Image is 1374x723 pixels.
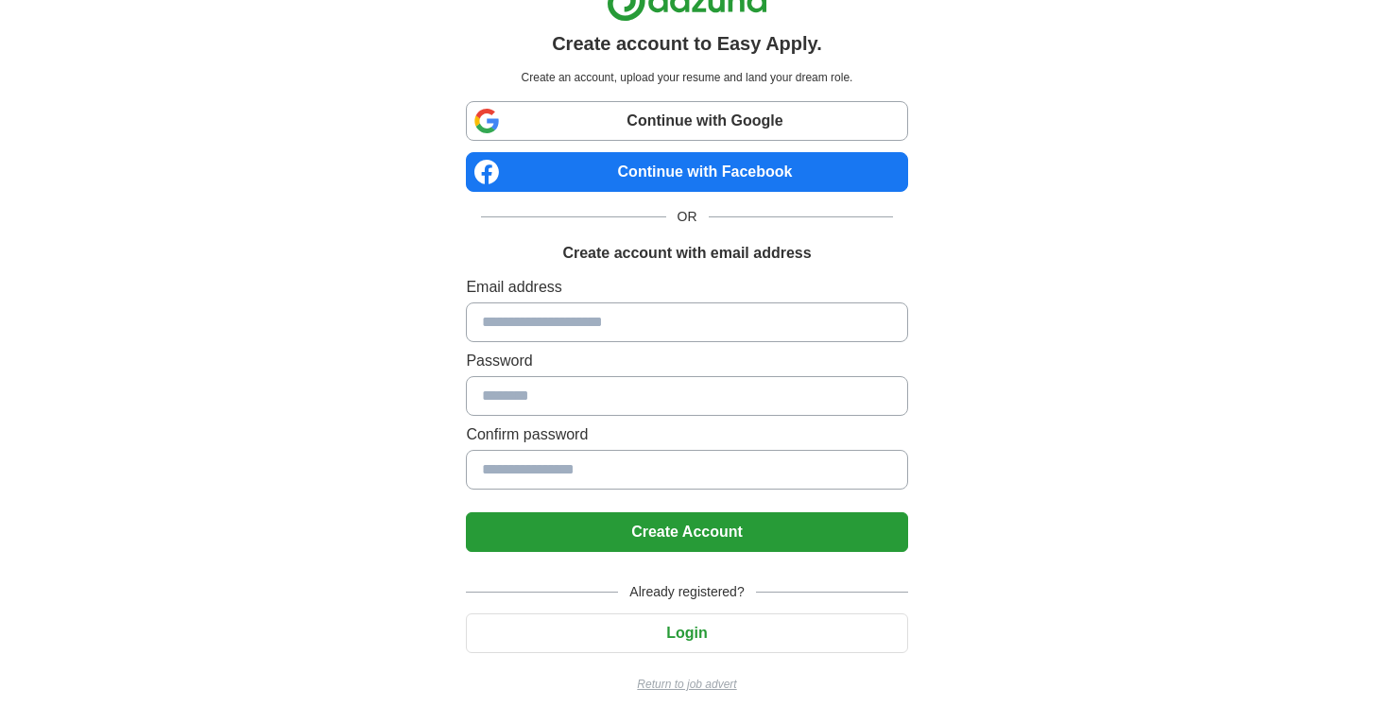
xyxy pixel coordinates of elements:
[466,152,907,192] a: Continue with Facebook
[466,676,907,693] a: Return to job advert
[470,69,903,86] p: Create an account, upload your resume and land your dream role.
[466,625,907,641] a: Login
[466,276,907,299] label: Email address
[466,512,907,552] button: Create Account
[618,582,755,602] span: Already registered?
[562,242,811,265] h1: Create account with email address
[466,350,907,372] label: Password
[466,101,907,141] a: Continue with Google
[666,207,709,227] span: OR
[466,423,907,446] label: Confirm password
[466,613,907,653] button: Login
[552,29,822,58] h1: Create account to Easy Apply.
